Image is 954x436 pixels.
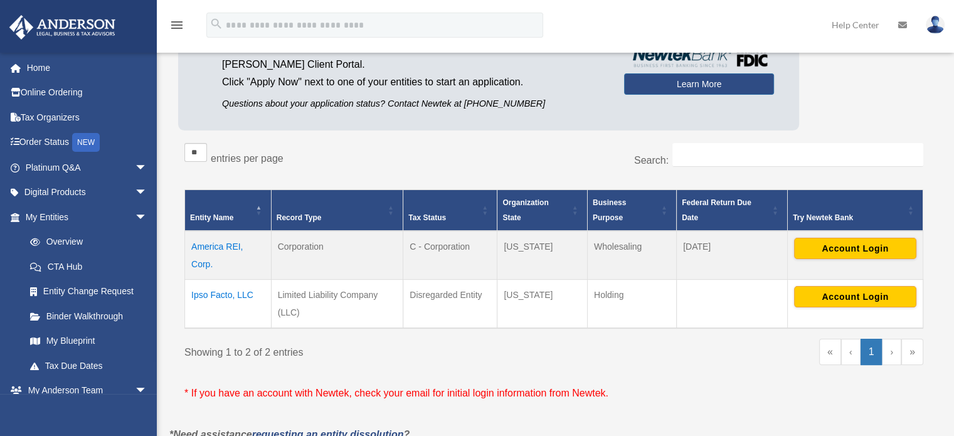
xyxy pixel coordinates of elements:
p: Click "Apply Now" next to one of your entities to start an application. [222,73,605,91]
td: Ipso Facto, LLC [185,279,272,328]
td: C - Corporation [403,231,497,280]
th: Tax Status: Activate to sort [403,189,497,231]
a: First [819,339,841,365]
a: CTA Hub [18,254,160,279]
td: Limited Liability Company (LLC) [271,279,403,328]
div: Try Newtek Bank [793,210,904,225]
div: Showing 1 to 2 of 2 entries [184,339,544,361]
a: Account Login [794,291,916,301]
span: Federal Return Due Date [682,198,751,222]
a: Online Ordering [9,80,166,105]
a: Entity Change Request [18,279,160,304]
a: Tax Organizers [9,105,166,130]
p: by applying from the [PERSON_NAME] Client Portal. [222,38,605,73]
th: Organization State: Activate to sort [497,189,588,231]
img: User Pic [926,16,945,34]
div: NEW [72,133,100,152]
label: Search: [634,155,669,166]
a: My Blueprint [18,329,160,354]
a: Last [901,339,923,365]
span: Business Purpose [593,198,626,222]
th: Federal Return Due Date: Activate to sort [677,189,788,231]
a: Account Login [794,243,916,253]
span: Entity Name [190,213,233,222]
p: * If you have an account with Newtek, check your email for initial login information from Newtek. [184,385,923,402]
span: arrow_drop_down [135,378,160,404]
i: search [209,17,223,31]
th: Business Purpose: Activate to sort [587,189,676,231]
span: arrow_drop_down [135,155,160,181]
a: Platinum Q&Aarrow_drop_down [9,155,166,180]
span: arrow_drop_down [135,205,160,230]
td: Wholesaling [587,231,676,280]
a: Home [9,55,166,80]
a: My Anderson Teamarrow_drop_down [9,378,166,403]
td: [DATE] [677,231,788,280]
td: [US_STATE] [497,279,588,328]
a: Tax Due Dates [18,353,160,378]
a: menu [169,22,184,33]
th: Entity Name: Activate to invert sorting [185,189,272,231]
th: Try Newtek Bank : Activate to sort [787,189,923,231]
label: entries per page [211,153,284,164]
span: Record Type [277,213,322,222]
i: menu [169,18,184,33]
img: Anderson Advisors Platinum Portal [6,15,119,40]
a: Binder Walkthrough [18,304,160,329]
a: Previous [841,339,861,365]
td: Holding [587,279,676,328]
span: Tax Status [408,213,446,222]
a: Overview [18,230,154,255]
span: Organization State [502,198,548,222]
a: 1 [861,339,882,365]
a: Digital Productsarrow_drop_down [9,180,166,205]
a: Order StatusNEW [9,130,166,156]
a: Learn More [624,73,774,95]
button: Account Login [794,238,916,259]
img: NewtekBankLogoSM.png [630,47,768,67]
th: Record Type: Activate to sort [271,189,403,231]
p: Questions about your application status? Contact Newtek at [PHONE_NUMBER] [222,96,605,112]
td: Disregarded Entity [403,279,497,328]
a: Next [882,339,901,365]
a: My Entitiesarrow_drop_down [9,205,160,230]
td: [US_STATE] [497,231,588,280]
td: America REI, Corp. [185,231,272,280]
span: arrow_drop_down [135,180,160,206]
td: Corporation [271,231,403,280]
button: Account Login [794,286,916,307]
